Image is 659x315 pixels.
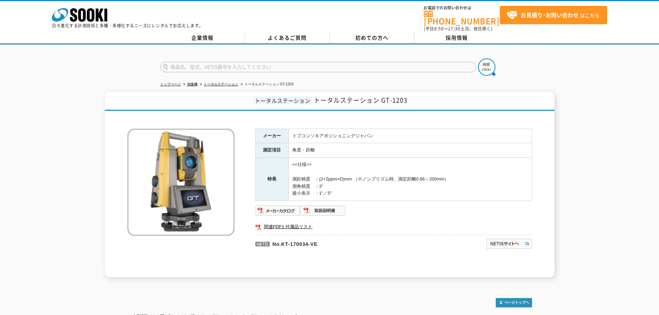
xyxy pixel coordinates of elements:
td: <<仕様>> 測距精度 ：(2+2ppm×D)mm （※ノンプリズム時、測定距離0.66～200mm） 測角精度 ：3" 最小表示 ：1"／5" [289,158,532,201]
p: No.KT-170034-VE [255,235,419,251]
input: 商品名、型式、NETIS番号を入力してください [160,62,476,72]
span: トータルステーション GT-1203 [314,95,408,105]
span: はこちら [507,10,599,20]
span: お電話でのお問い合わせは [424,6,500,10]
span: 17:30 [448,26,460,32]
a: [PHONE_NUMBER] [424,11,500,25]
a: よくあるご質問 [245,33,330,43]
span: 8:50 [434,26,444,32]
th: 測定項目 [255,143,289,158]
li: トータルステーション GT-1203 [239,81,294,88]
a: トータルステーション [204,82,238,86]
strong: お見積り･お問い合わせ [521,11,579,19]
th: 特長 [255,158,289,201]
span: 初めての方へ [355,34,388,41]
img: トップページへ [496,298,532,307]
img: btn_search.png [478,58,495,76]
a: 取扱説明書 [301,210,346,215]
a: メーカーカタログ [255,210,301,215]
span: トータルステーション [253,96,312,104]
a: 採用情報 [414,33,499,43]
span: (平日 ～ 土日、祝日除く) [424,26,492,32]
a: 初めての方へ [330,33,414,43]
a: トップページ [160,82,181,86]
img: NETISサイトへ [486,238,532,249]
img: メーカーカタログ [255,205,301,216]
a: お見積り･お問い合わせはこちら [500,6,607,24]
a: 企業情報 [160,33,245,43]
a: 測量機 [187,82,198,86]
img: 取扱説明書 [301,205,346,216]
img: トータルステーション GT-1203 [127,129,235,236]
td: 角度・距離 [289,143,532,158]
a: 関連PDF1 付属品リスト [255,222,532,231]
td: トプコンソキアポジショニングジャパン [289,129,532,143]
p: 日々進化する計測技術と多種・多様化するニーズにレンタルでお応えします。 [52,24,203,28]
th: メーカー [255,129,289,143]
